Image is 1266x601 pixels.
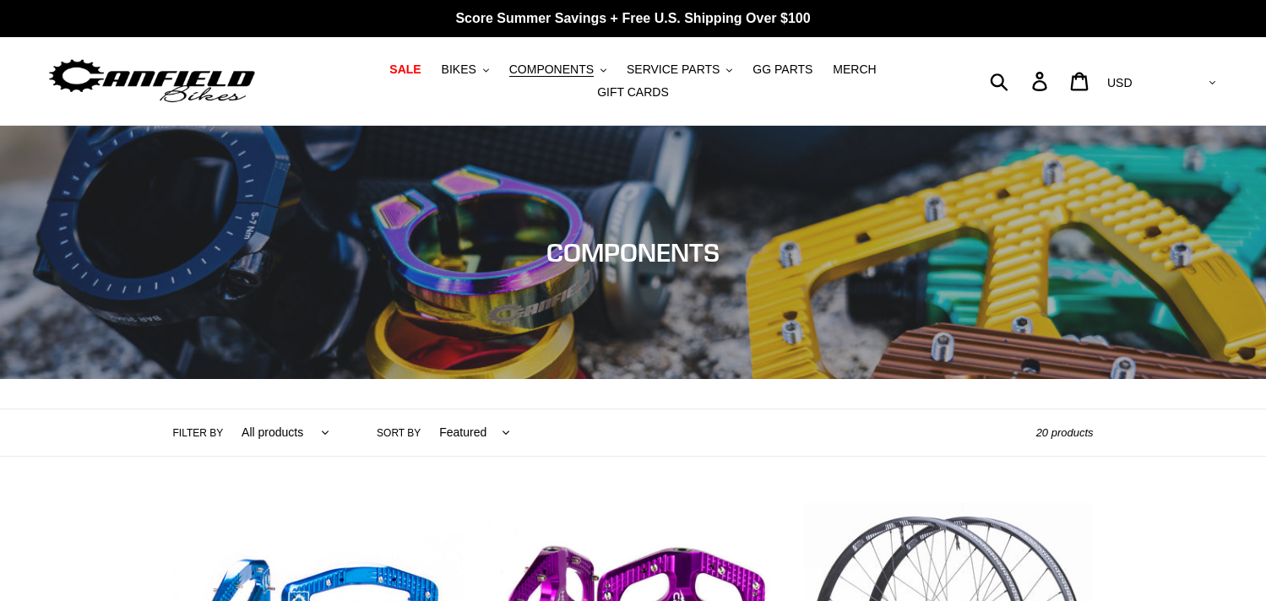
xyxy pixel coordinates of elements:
[597,85,669,100] span: GIFT CARDS
[442,62,476,77] span: BIKES
[509,62,594,77] span: COMPONENTS
[589,81,677,104] a: GIFT CARDS
[627,62,720,77] span: SERVICE PARTS
[546,237,720,268] span: COMPONENTS
[1036,426,1094,439] span: 20 products
[618,58,741,81] button: SERVICE PARTS
[377,425,421,441] label: Sort by
[389,62,421,77] span: SALE
[381,58,429,81] a: SALE
[744,58,821,81] a: GG PARTS
[833,62,876,77] span: MERCH
[753,62,812,77] span: GG PARTS
[824,58,884,81] a: MERCH
[501,58,615,81] button: COMPONENTS
[433,58,497,81] button: BIKES
[999,62,1042,100] input: Search
[173,425,224,441] label: Filter by
[46,55,258,108] img: Canfield Bikes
